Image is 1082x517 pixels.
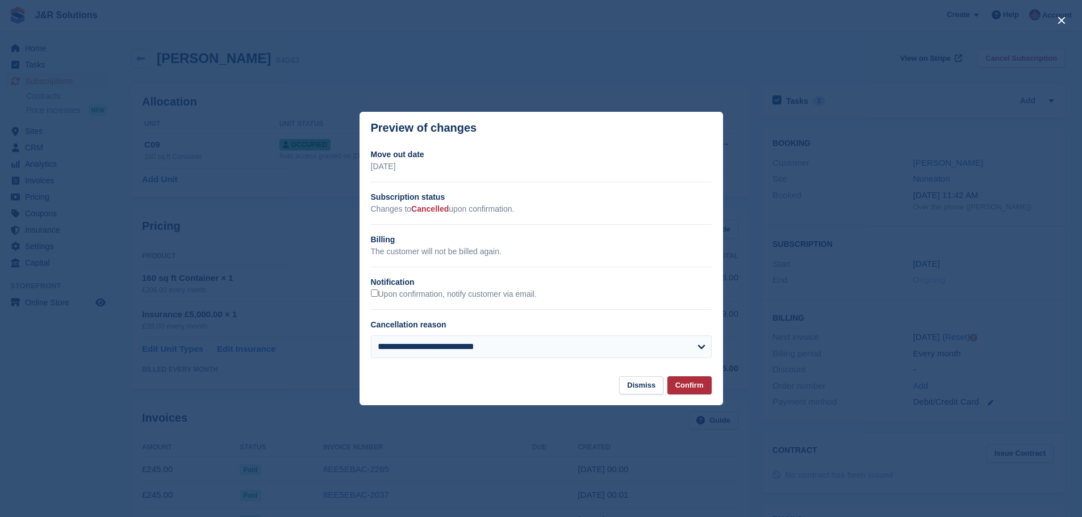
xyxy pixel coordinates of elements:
[371,289,378,297] input: Upon confirmation, notify customer via email.
[371,234,712,246] h2: Billing
[619,376,663,395] button: Dismiss
[371,191,712,203] h2: Subscription status
[371,246,712,258] p: The customer will not be billed again.
[1052,11,1071,30] button: close
[667,376,712,395] button: Confirm
[371,161,712,173] p: [DATE]
[371,121,477,134] p: Preview of changes
[371,320,446,329] label: Cancellation reason
[371,289,537,300] label: Upon confirmation, notify customer via email.
[371,203,712,215] p: Changes to upon confirmation.
[371,149,712,161] h2: Move out date
[411,204,449,213] span: Cancelled
[371,276,712,288] h2: Notification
